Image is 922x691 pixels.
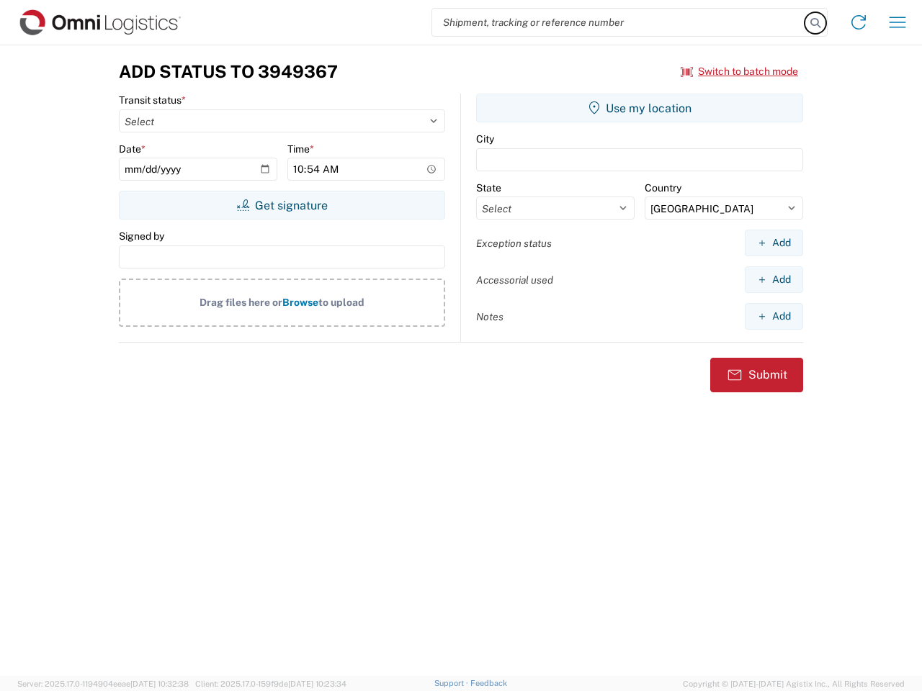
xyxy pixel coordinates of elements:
span: Browse [282,297,318,308]
button: Add [745,230,803,256]
span: [DATE] 10:32:38 [130,679,189,688]
input: Shipment, tracking or reference number [432,9,805,36]
label: Exception status [476,237,552,250]
span: Copyright © [DATE]-[DATE] Agistix Inc., All Rights Reserved [683,677,905,690]
a: Feedback [470,679,507,687]
button: Get signature [119,191,445,220]
button: Switch to batch mode [681,60,798,83]
button: Add [745,303,803,330]
span: to upload [318,297,364,308]
label: Transit status [119,94,186,107]
label: Notes [476,310,503,323]
h3: Add Status to 3949367 [119,61,338,82]
span: Client: 2025.17.0-159f9de [195,679,346,688]
a: Support [434,679,470,687]
span: Server: 2025.17.0-1194904eeae [17,679,189,688]
label: Accessorial used [476,274,553,286]
label: State [476,181,501,194]
label: Date [119,143,146,155]
button: Submit [710,358,803,392]
label: Time [287,143,314,155]
button: Use my location [476,94,803,122]
label: City [476,132,494,145]
label: Country [645,181,681,194]
span: [DATE] 10:23:34 [288,679,346,688]
span: Drag files here or [200,297,282,308]
button: Add [745,266,803,293]
label: Signed by [119,230,164,243]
